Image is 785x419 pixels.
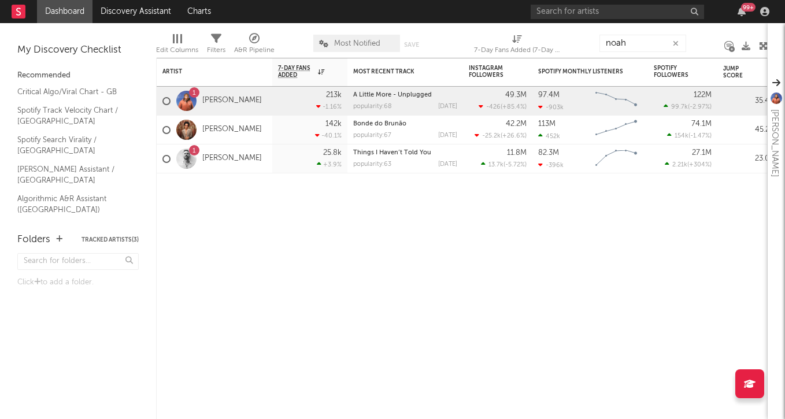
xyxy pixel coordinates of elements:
div: ( ) [665,161,712,168]
span: +85.4 % [502,104,525,110]
div: 213k [326,91,342,99]
div: Most Recent Track [353,68,440,75]
div: My Discovery Checklist [17,43,139,57]
div: 142k [325,120,342,128]
div: 74.1M [691,120,712,128]
div: -396k [538,161,564,169]
div: ( ) [481,161,527,168]
div: 82.3M [538,149,559,157]
a: [PERSON_NAME] [202,96,262,106]
a: Algorithmic A&R Assistant ([GEOGRAPHIC_DATA]) [17,192,127,216]
div: ( ) [475,132,527,139]
div: A Little More - Unplugged [353,92,457,98]
div: [PERSON_NAME] [768,109,782,177]
svg: Chart title [590,116,642,144]
div: Recommended [17,69,139,83]
div: [DATE] [438,161,457,168]
div: popularity: 67 [353,132,391,139]
div: 45.2 [723,123,769,137]
div: 11.8M [507,149,527,157]
div: Spotify Monthly Listeners [538,68,625,75]
a: Spotify Track Velocity Chart / [GEOGRAPHIC_DATA] [17,104,127,128]
div: popularity: 68 [353,103,392,110]
input: Search for artists [531,5,704,19]
div: [DATE] [438,103,457,110]
span: 99.7k [671,104,688,110]
span: +304 % [689,162,710,168]
div: 42.2M [506,120,527,128]
div: 27.1M [692,149,712,157]
div: -40.1 % [315,132,342,139]
div: ( ) [667,132,712,139]
div: Click to add a folder. [17,276,139,290]
div: 49.3M [505,91,527,99]
span: 2.21k [672,162,687,168]
div: Jump Score [723,65,752,79]
div: Spotify Followers [654,65,694,79]
div: 35.4 [723,94,769,108]
span: -426 [486,104,501,110]
div: Things I Haven’t Told You [353,150,457,156]
div: [DATE] [438,132,457,139]
a: [PERSON_NAME] Assistant / [GEOGRAPHIC_DATA] [17,163,127,187]
div: +3.9 % [317,161,342,168]
span: 13.7k [488,162,503,168]
div: Bonde do Brunão [353,121,457,127]
a: A Little More - Unplugged [353,92,432,98]
span: -5.72 % [505,162,525,168]
div: ( ) [664,103,712,110]
div: 97.4M [538,91,560,99]
span: 7-Day Fans Added [278,65,315,79]
input: Search... [599,35,686,52]
a: Bonde do Brunão [353,121,406,127]
div: Edit Columns [156,43,198,57]
svg: Chart title [590,87,642,116]
button: Tracked Artists(3) [82,237,139,243]
span: -1.47 % [690,133,710,139]
a: Spotify Search Virality / [GEOGRAPHIC_DATA] [17,134,127,157]
button: 99+ [738,7,746,16]
div: Filters [207,43,225,57]
span: 154k [675,133,688,139]
div: Filters [207,29,225,62]
div: 122M [694,91,712,99]
div: 25.8k [323,149,342,157]
a: [PERSON_NAME] [202,154,262,164]
div: Artist [162,68,249,75]
div: popularity: 63 [353,161,391,168]
span: -2.97 % [690,104,710,110]
svg: Chart title [590,144,642,173]
div: A&R Pipeline [234,29,275,62]
div: 7-Day Fans Added (7-Day Fans Added) [474,29,561,62]
button: Save [404,42,419,48]
div: 7-Day Fans Added (7-Day Fans Added) [474,43,561,57]
div: 99 + [741,3,756,12]
div: 23.0 [723,152,769,166]
div: -1.16 % [316,103,342,110]
div: Folders [17,233,50,247]
input: Search for folders... [17,253,139,270]
a: Things I Haven’t Told You [353,150,431,156]
a: [PERSON_NAME] [202,125,262,135]
div: Instagram Followers [469,65,509,79]
div: -903k [538,103,564,111]
span: Most Notified [334,40,380,47]
a: Critical Algo/Viral Chart - GB [17,86,127,98]
span: -25.2k [482,133,501,139]
span: +26.6 % [502,133,525,139]
div: 113M [538,120,556,128]
div: 452k [538,132,560,140]
div: Edit Columns [156,29,198,62]
div: A&R Pipeline [234,43,275,57]
div: ( ) [479,103,527,110]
